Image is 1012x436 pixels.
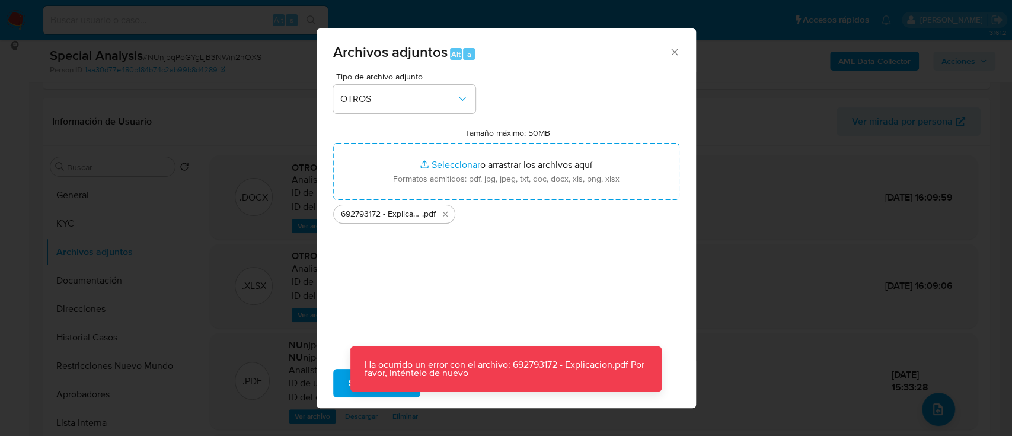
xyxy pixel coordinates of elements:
button: OTROS [333,85,475,113]
span: Archivos adjuntos [333,42,448,62]
button: Cerrar [669,46,679,57]
p: Ha ocurrido un error con el archivo: 692793172 - Explicacion.pdf Por favor, inténtelo de nuevo [350,346,662,392]
label: Tamaño máximo: 50MB [465,128,550,138]
span: 692793172 - Explicacion [341,208,422,220]
button: Eliminar 692793172 - Explicacion.pdf [438,207,452,221]
span: Tipo de archivo adjunto [336,72,478,81]
button: Subir archivo [333,369,420,397]
span: .pdf [422,208,436,220]
span: Alt [451,49,461,60]
span: a [467,49,471,60]
span: Subir archivo [349,370,405,396]
span: Cancelar [440,370,479,396]
ul: Archivos seleccionados [333,200,679,224]
span: OTROS [340,93,456,105]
